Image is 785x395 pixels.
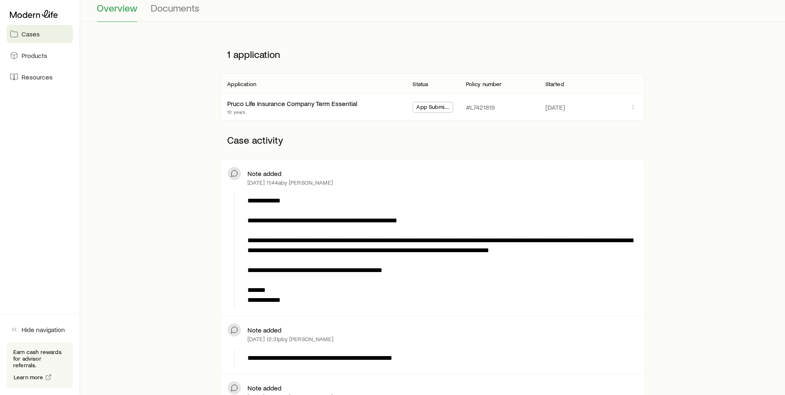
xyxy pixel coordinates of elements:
[7,25,73,43] a: Cases
[227,108,357,115] p: 10 years
[466,81,502,87] p: Policy number
[97,2,137,14] span: Overview
[221,128,644,152] p: Case activity
[227,99,357,108] div: Pruco Life Insurance Company Term Essential
[247,169,281,178] p: Note added
[7,46,73,65] a: Products
[416,104,449,112] span: App Submitted
[466,103,495,111] p: #L7421819
[227,81,256,87] p: Application
[545,103,565,111] span: [DATE]
[247,179,333,186] p: [DATE] 11:44a by [PERSON_NAME]
[247,326,281,334] p: Note added
[22,325,65,334] span: Hide navigation
[13,349,66,369] p: Earn cash rewards for advisor referrals.
[22,73,53,81] span: Resources
[7,320,73,339] button: Hide navigation
[14,374,43,380] span: Learn more
[221,42,644,67] p: 1 application
[22,30,40,38] span: Cases
[247,336,334,342] p: [DATE] 12:31p by [PERSON_NAME]
[22,51,47,60] span: Products
[151,2,199,14] span: Documents
[97,2,768,22] div: Case details tabs
[413,81,428,87] p: Status
[247,384,281,392] p: Note added
[545,81,564,87] p: Started
[7,342,73,388] div: Earn cash rewards for advisor referrals.Learn more
[227,99,357,107] a: Pruco Life Insurance Company Term Essential
[7,68,73,86] a: Resources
